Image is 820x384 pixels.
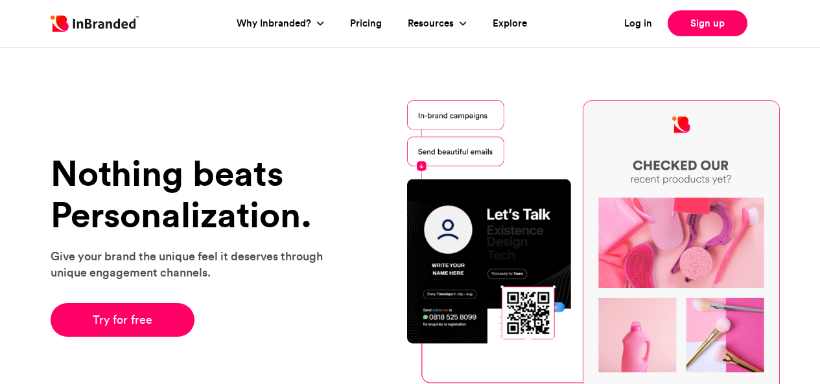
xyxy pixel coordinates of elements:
[237,16,314,31] a: Why Inbranded?
[51,16,139,32] img: Inbranded
[51,303,195,337] a: Try for free
[624,16,652,31] a: Log in
[493,16,527,31] a: Explore
[668,10,747,36] a: Sign up
[51,153,339,235] h1: Nothing beats Personalization.
[408,16,457,31] a: Resources
[350,16,382,31] a: Pricing
[51,248,339,280] p: Give your brand the unique feel it deserves through unique engagement channels.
